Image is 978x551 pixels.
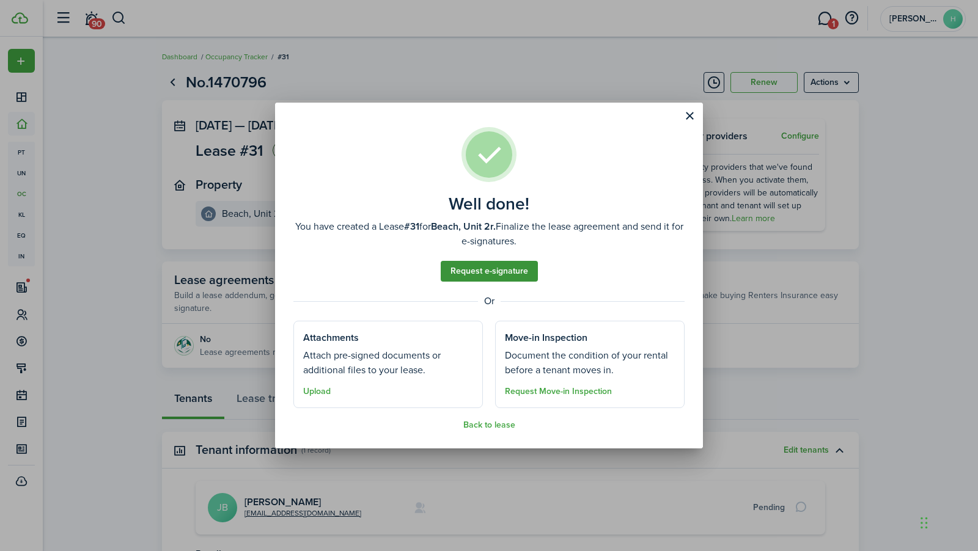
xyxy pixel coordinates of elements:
a: Request e-signature [441,261,538,282]
well-done-section-title: Move-in Inspection [505,330,587,345]
well-done-title: Well done! [449,194,529,214]
div: Drag [921,505,928,541]
well-done-section-title: Attachments [303,330,359,345]
well-done-section-description: Attach pre-signed documents or additional files to your lease. [303,348,473,378]
button: Back to lease [463,420,515,430]
well-done-separator: Or [293,294,685,308]
button: Request Move-in Inspection [505,387,612,396]
well-done-section-description: Document the condition of your rental before a tenant moves in. [505,348,675,378]
button: Close modal [679,106,700,126]
b: Beach, Unit 2r. [431,219,496,233]
iframe: Chat Widget [769,419,978,551]
b: #31 [404,219,419,233]
well-done-description: You have created a Lease for Finalize the lease agreement and send it for e-signatures. [293,219,685,249]
button: Upload [303,387,331,396]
